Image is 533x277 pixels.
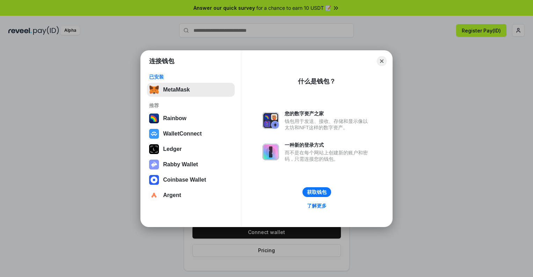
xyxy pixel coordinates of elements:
div: Argent [163,192,181,198]
img: svg+xml,%3Csvg%20xmlns%3D%22http%3A%2F%2Fwww.w3.org%2F2000%2Fsvg%22%20fill%3D%22none%22%20viewBox... [262,144,279,160]
img: svg+xml,%3Csvg%20fill%3D%22none%22%20height%3D%2233%22%20viewBox%3D%220%200%2035%2033%22%20width%... [149,85,159,95]
div: 而不是在每个网站上创建新的账户和密码，只需连接您的钱包。 [285,150,371,162]
div: Coinbase Wallet [163,177,206,183]
img: svg+xml,%3Csvg%20width%3D%2228%22%20height%3D%2228%22%20viewBox%3D%220%200%2028%2028%22%20fill%3D... [149,129,159,139]
img: svg+xml,%3Csvg%20width%3D%2228%22%20height%3D%2228%22%20viewBox%3D%220%200%2028%2028%22%20fill%3D... [149,190,159,200]
div: Rainbow [163,115,187,122]
button: Ledger [147,142,235,156]
div: 已安装 [149,74,233,80]
div: 您的数字资产之家 [285,110,371,117]
button: MetaMask [147,83,235,97]
div: Ledger [163,146,182,152]
div: MetaMask [163,87,190,93]
img: svg+xml,%3Csvg%20xmlns%3D%22http%3A%2F%2Fwww.w3.org%2F2000%2Fsvg%22%20fill%3D%22none%22%20viewBox... [149,160,159,169]
button: Coinbase Wallet [147,173,235,187]
div: WalletConnect [163,131,202,137]
div: 推荐 [149,102,233,109]
img: svg+xml,%3Csvg%20xmlns%3D%22http%3A%2F%2Fwww.w3.org%2F2000%2Fsvg%22%20width%3D%2228%22%20height%3... [149,144,159,154]
div: 一种新的登录方式 [285,142,371,148]
img: svg+xml,%3Csvg%20xmlns%3D%22http%3A%2F%2Fwww.w3.org%2F2000%2Fsvg%22%20fill%3D%22none%22%20viewBox... [262,112,279,129]
a: 了解更多 [303,201,331,210]
div: 钱包用于发送、接收、存储和显示像以太坊和NFT这样的数字资产。 [285,118,371,131]
div: 什么是钱包？ [298,77,336,86]
button: Rabby Wallet [147,158,235,172]
button: Rainbow [147,111,235,125]
div: 了解更多 [307,203,327,209]
img: svg+xml,%3Csvg%20width%3D%22120%22%20height%3D%22120%22%20viewBox%3D%220%200%20120%20120%22%20fil... [149,114,159,123]
img: svg+xml,%3Csvg%20width%3D%2228%22%20height%3D%2228%22%20viewBox%3D%220%200%2028%2028%22%20fill%3D... [149,175,159,185]
button: 获取钱包 [302,187,331,197]
div: 获取钱包 [307,189,327,195]
button: WalletConnect [147,127,235,141]
button: Close [377,56,387,66]
h1: 连接钱包 [149,57,174,65]
div: Rabby Wallet [163,161,198,168]
button: Argent [147,188,235,202]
